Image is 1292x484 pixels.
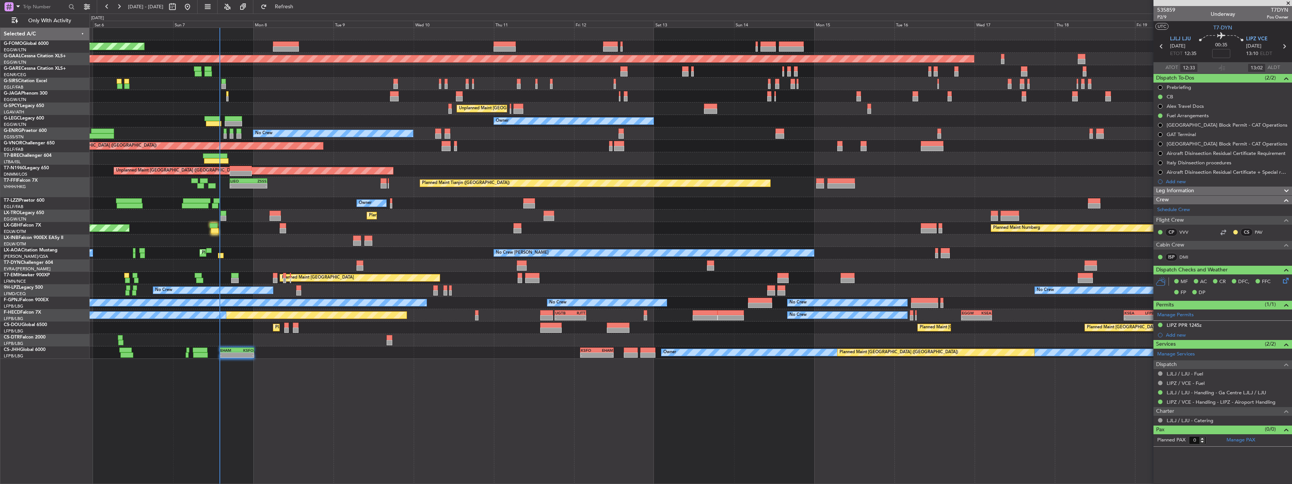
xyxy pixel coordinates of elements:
span: T7-DYN [4,260,21,265]
div: Mon 8 [253,21,334,28]
a: EGLF/FAB [4,147,23,152]
a: G-SIRSCitation Excel [4,79,47,83]
span: Permits [1156,301,1174,309]
span: DFC, [1238,278,1249,286]
span: 13:10 [1246,50,1258,58]
a: LJLJ / LJU - Fuel [1167,371,1203,377]
a: T7-LZZIPraetor 600 [4,198,44,203]
div: RJTT [570,311,585,315]
a: LFPB/LBG [4,353,23,359]
div: Fuel Arrangements [1167,112,1209,119]
div: Mon 15 [814,21,894,28]
button: UTC [1155,23,1169,30]
a: EGGW/LTN [4,47,26,53]
span: 12:35 [1184,50,1196,58]
div: EHAM [220,348,237,352]
div: LIEO [230,179,248,183]
span: CR [1219,278,1226,286]
div: Add new [1166,332,1288,338]
a: EGNR/CEG [4,72,26,78]
div: No Crew [549,297,567,308]
a: DMI [1179,254,1196,260]
div: Prebriefing [1167,84,1191,90]
a: LFPB/LBG [4,328,23,334]
span: Dispatch Checks and Weather [1156,266,1228,274]
span: Flight Crew [1156,216,1184,225]
a: LX-TROLegacy 650 [4,211,44,215]
a: EGLF/FAB [4,204,23,210]
div: No Crew [PERSON_NAME] [496,247,548,259]
a: CS-DTRFalcon 2000 [4,335,46,340]
div: Alex Travel Docs [1167,103,1204,109]
div: Thu 11 [494,21,574,28]
div: No Crew [255,128,273,139]
span: ELDT [1260,50,1272,58]
div: Tue 9 [334,21,414,28]
div: EHAM [597,348,613,352]
span: P2/9 [1157,14,1175,20]
span: CS-JHH [4,348,20,352]
div: Planned Maint [GEOGRAPHIC_DATA] ([GEOGRAPHIC_DATA]) [839,347,958,358]
div: Sat 6 [93,21,173,28]
button: Only With Activity [8,15,82,27]
span: G-SPCY [4,104,20,108]
div: Tue 16 [894,21,975,28]
div: Add new [1166,178,1288,185]
span: G-GARE [4,66,21,71]
div: CP [1165,228,1178,236]
span: [DATE] [1246,43,1262,50]
a: T7-FFIFalcon 7X [4,178,38,183]
a: LX-GBHFalcon 7X [4,223,41,228]
a: LGAV/ATH [4,109,24,115]
span: AC [1200,278,1207,286]
div: Sat 13 [654,21,734,28]
div: KSFO [237,348,253,352]
span: 00:35 [1215,41,1227,49]
div: Owner [663,347,676,358]
span: Cabin Crew [1156,241,1184,250]
a: CS-JHHGlobal 6000 [4,348,46,352]
span: 535859 [1157,6,1175,14]
span: G-FOMO [4,41,23,46]
span: Services [1156,340,1176,349]
a: LJLJ / LJU - Handling - Ga Centre LJLJ / LJU [1167,389,1266,396]
span: G-JAGA [4,91,21,96]
label: Planned PAX [1157,437,1185,444]
a: LJLJ / LJU - Catering [1167,417,1213,424]
span: G-VNOR [4,141,22,146]
div: Planned Maint Nurnberg [993,222,1040,234]
span: G-LEGC [4,116,20,121]
span: FFC [1262,278,1271,286]
span: MF [1181,278,1188,286]
span: G-GAAL [4,54,21,58]
a: LFMD/CEQ [4,291,26,297]
span: Leg Information [1156,187,1194,195]
span: CS-DTR [4,335,20,340]
span: T7DYN [1267,6,1288,14]
div: ISP [1165,253,1178,261]
a: CS-DOUGlobal 6500 [4,323,47,327]
div: - [581,353,597,357]
a: LFPB/LBG [4,303,23,309]
a: F-GPNJFalcon 900EX [4,298,49,302]
div: - [1124,316,1139,320]
a: G-JAGAPhenom 300 [4,91,47,96]
a: G-FOMOGlobal 6000 [4,41,49,46]
a: PAV [1255,229,1272,236]
span: LIPZ VCE [1246,35,1268,43]
span: G-ENRG [4,129,21,133]
a: LFPB/LBG [4,316,23,322]
a: T7-N1960Legacy 650 [4,166,49,170]
div: [DATE] [91,15,104,21]
a: G-ENRGPraetor 600 [4,129,47,133]
div: KSEA [977,311,991,315]
span: LJLJ LJU [1170,35,1191,43]
span: ETOT [1170,50,1182,58]
span: Refresh [268,4,300,9]
div: No Crew [155,285,172,296]
div: Planned Maint [GEOGRAPHIC_DATA] ([GEOGRAPHIC_DATA]) [920,322,1038,333]
span: G-SIRS [4,79,18,83]
span: Only With Activity [20,18,79,23]
div: Aircraft Disinsection Residual Certificate + Special request [1167,169,1288,175]
div: - [555,316,570,320]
